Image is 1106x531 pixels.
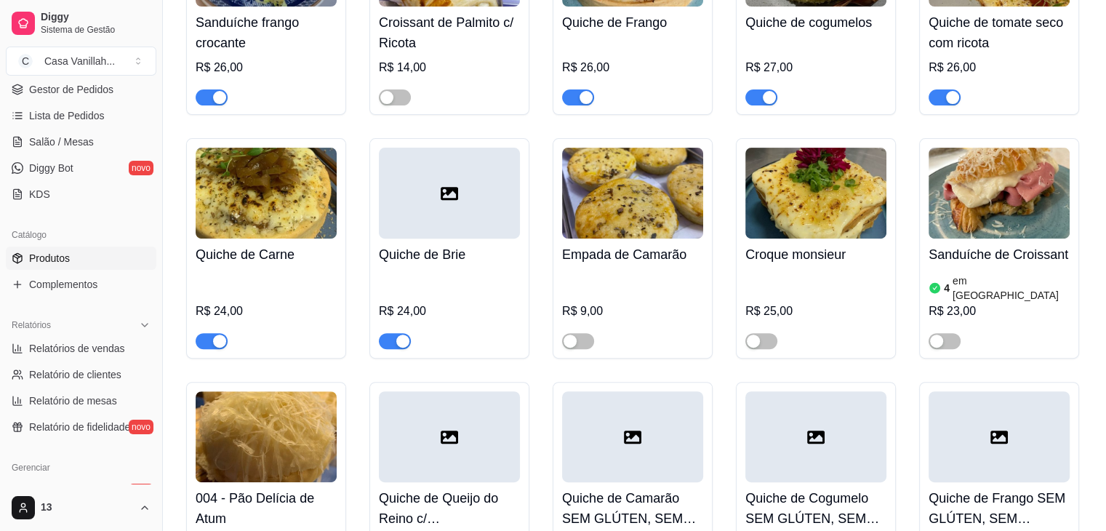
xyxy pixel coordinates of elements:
h4: 004 - Pão Delícia de Atum [196,488,337,529]
span: Relatório de fidelidade [29,420,130,434]
a: Relatório de fidelidadenovo [6,415,156,439]
div: R$ 25,00 [745,303,886,320]
h4: Quiche de Brie [379,244,520,265]
h4: Quiche de tomate seco com ricota [929,12,1070,53]
h4: Quiche de Camarão SEM GLÚTEN, SEM LACTOSE [562,488,703,529]
a: Lista de Pedidos [6,104,156,127]
span: Relatórios [12,319,51,331]
div: R$ 23,00 [929,303,1070,320]
span: Lista de Pedidos [29,108,105,123]
img: product-image [196,148,337,239]
a: DiggySistema de Gestão [6,6,156,41]
div: R$ 9,00 [562,303,703,320]
a: Salão / Mesas [6,130,156,153]
span: Relatório de clientes [29,367,121,382]
h4: Quiche de Queijo do Reino c/ [GEOGRAPHIC_DATA] [379,488,520,529]
div: R$ 27,00 [745,59,886,76]
h4: Quiche de Frango [562,12,703,33]
img: product-image [196,391,337,482]
span: Entregadores [29,484,90,498]
div: R$ 26,00 [562,59,703,76]
span: Salão / Mesas [29,135,94,149]
span: Diggy [41,11,151,24]
div: Casa Vanillah ... [44,54,115,68]
div: R$ 26,00 [929,59,1070,76]
h4: Quiche de cogumelos [745,12,886,33]
a: Relatórios de vendas [6,337,156,360]
span: C [18,54,33,68]
h4: Quiche de Carne [196,244,337,265]
a: Entregadoresnovo [6,479,156,503]
span: Relatório de mesas [29,394,117,408]
div: Catálogo [6,223,156,247]
h4: Croque monsieur [745,244,886,265]
div: R$ 14,00 [379,59,520,76]
span: Complementos [29,277,97,292]
h4: Empada de Camarão [562,244,703,265]
span: Relatórios de vendas [29,341,125,356]
h4: Sanduíche de Croissant [929,244,1070,265]
a: Produtos [6,247,156,270]
button: Select a team [6,47,156,76]
img: product-image [745,148,886,239]
a: Diggy Botnovo [6,156,156,180]
span: Sistema de Gestão [41,24,151,36]
div: R$ 26,00 [196,59,337,76]
a: KDS [6,183,156,206]
span: KDS [29,187,50,201]
img: product-image [929,148,1070,239]
span: Diggy Bot [29,161,73,175]
img: product-image [562,148,703,239]
span: 13 [41,501,133,514]
article: 4 [944,281,950,295]
span: Gestor de Pedidos [29,82,113,97]
div: R$ 24,00 [196,303,337,320]
div: Gerenciar [6,456,156,479]
h4: Quiche de Frango SEM GLÚTEN, SEM LACTOSE [929,488,1070,529]
a: Complementos [6,273,156,296]
div: R$ 24,00 [379,303,520,320]
article: em [GEOGRAPHIC_DATA] [953,274,1070,303]
span: Produtos [29,251,70,265]
button: 13 [6,490,156,525]
a: Gestor de Pedidos [6,78,156,101]
h4: Sanduíche frango crocante [196,12,337,53]
h4: Quiche de Cogumelo SEM GLÚTEN, SEM LACTOSE [745,488,886,529]
a: Relatório de clientes [6,363,156,386]
a: Relatório de mesas [6,389,156,412]
h4: Croissant de Palmito c/ Ricota [379,12,520,53]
